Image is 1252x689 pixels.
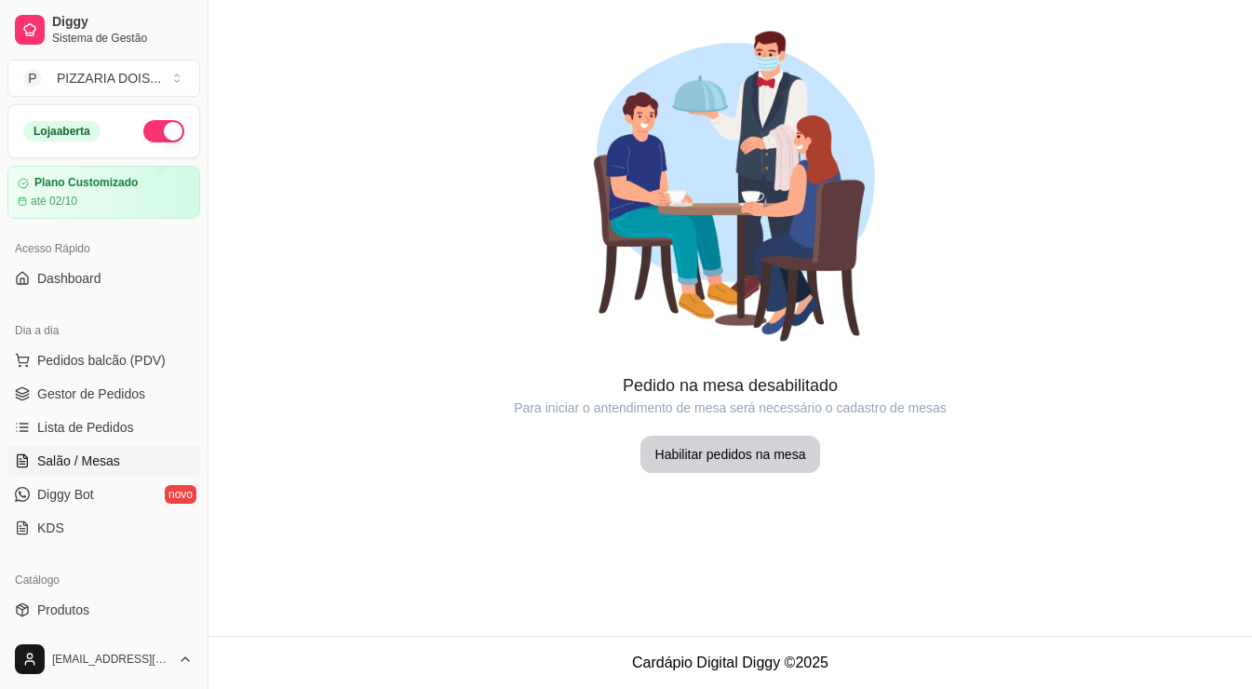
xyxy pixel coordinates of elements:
[37,519,64,537] span: KDS
[7,345,200,375] button: Pedidos balcão (PDV)
[640,436,821,473] button: Habilitar pedidos na mesa
[7,595,200,625] a: Produtos
[7,7,200,52] a: DiggySistema de Gestão
[209,636,1252,689] footer: Cardápio Digital Diggy © 2025
[143,120,184,142] button: Alterar Status
[37,485,94,504] span: Diggy Bot
[7,513,200,543] a: KDS
[7,166,200,219] a: Plano Customizadoaté 02/10
[7,316,200,345] div: Dia a dia
[7,628,200,658] a: Complementos
[7,412,200,442] a: Lista de Pedidos
[7,637,200,682] button: [EMAIL_ADDRESS][DOMAIN_NAME]
[37,269,101,288] span: Dashboard
[7,446,200,476] a: Salão / Mesas
[37,601,89,619] span: Produtos
[7,60,200,97] button: Select a team
[37,418,134,437] span: Lista de Pedidos
[209,372,1252,399] article: Pedido na mesa desabilitado
[7,565,200,595] div: Catálogo
[23,121,101,142] div: Loja aberta
[23,69,42,88] span: P
[52,31,193,46] span: Sistema de Gestão
[57,69,161,88] div: PIZZARIA DOIS ...
[209,399,1252,417] article: Para iniciar o antendimento de mesa será necessário o cadastro de mesas
[7,480,200,509] a: Diggy Botnovo
[37,385,145,403] span: Gestor de Pedidos
[31,194,77,209] article: até 02/10
[52,652,170,667] span: [EMAIL_ADDRESS][DOMAIN_NAME]
[7,263,200,293] a: Dashboard
[7,234,200,263] div: Acesso Rápido
[7,379,200,409] a: Gestor de Pedidos
[37,452,120,470] span: Salão / Mesas
[37,351,166,370] span: Pedidos balcão (PDV)
[34,176,138,190] article: Plano Customizado
[52,14,193,31] span: Diggy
